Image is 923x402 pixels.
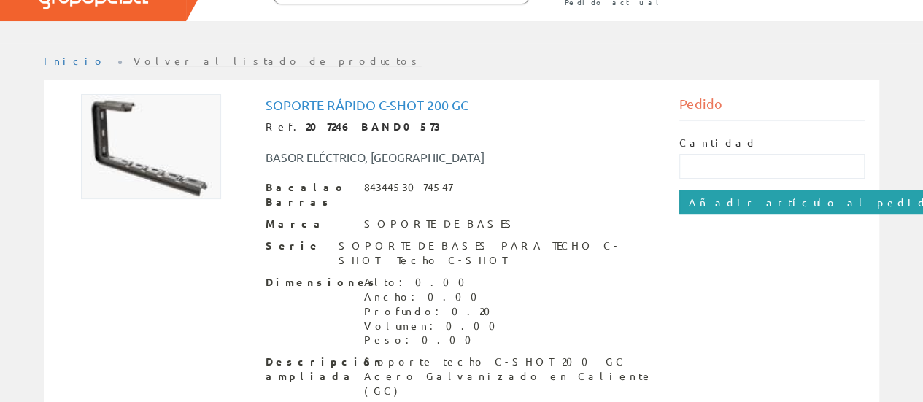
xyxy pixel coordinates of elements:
[364,217,518,230] font: SOPORTE DE BASES
[266,355,384,382] font: Descripción ampliada
[364,333,480,346] font: Peso: 0.00
[266,180,347,208] font: Bacalao Barras
[679,136,757,149] font: Cantidad
[364,304,499,317] font: Profundo: 0.20
[266,217,326,230] font: Marca
[339,239,621,266] font: SOPORTE DE BASES PARA TECHO C-SHOT_ Techo C-SHOT
[364,275,474,288] font: Alto: 0.00
[364,290,486,303] font: Ancho: 0.00
[364,319,504,332] font: Volumen: 0.00
[306,120,441,133] font: 207246 BAND0573
[266,275,379,288] font: Dimensiones
[679,96,722,111] font: Pedido
[266,239,321,252] font: Serie
[81,94,221,199] img: Foto artículo Soporte rapido c-shot 200 gc (192x143.62204724409)
[134,54,422,67] a: Volver al listado de productos
[266,97,468,112] font: Soporte rápido c-shot 200 gc
[364,180,452,193] font: 8434453074547
[44,54,106,67] a: Inicio
[266,150,484,164] font: BASOR ELÉCTRICO, [GEOGRAPHIC_DATA]
[364,355,653,397] font: Soporte techo C-SHOT 200 GC Acero Galvanizado en Caliente (GC)
[266,120,306,133] font: Ref.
